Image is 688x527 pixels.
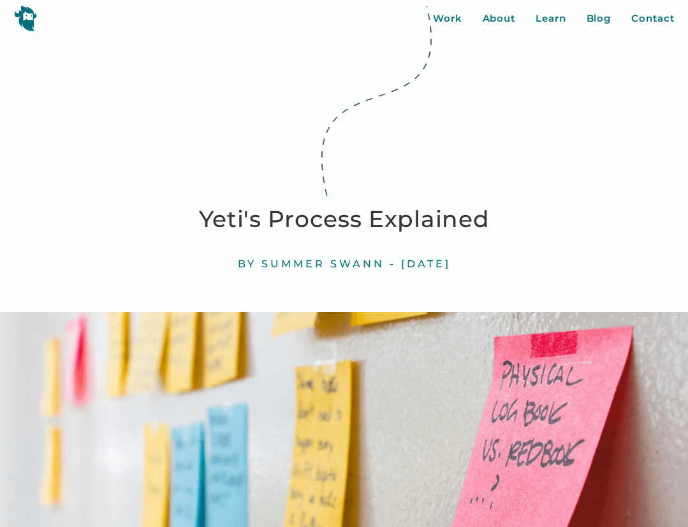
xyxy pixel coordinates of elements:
div: - [390,258,396,271]
a: About [483,11,516,26]
a: Blog [587,11,611,26]
h1: Yeti's Process Explained [199,201,490,238]
a: Work [433,11,462,26]
div: Summer Swann [261,258,384,271]
a: Contact [631,11,674,26]
a: Learn [536,11,566,26]
div: [DATE] [401,258,451,271]
img: yeti logo icon [14,5,37,31]
div: By [238,258,256,271]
